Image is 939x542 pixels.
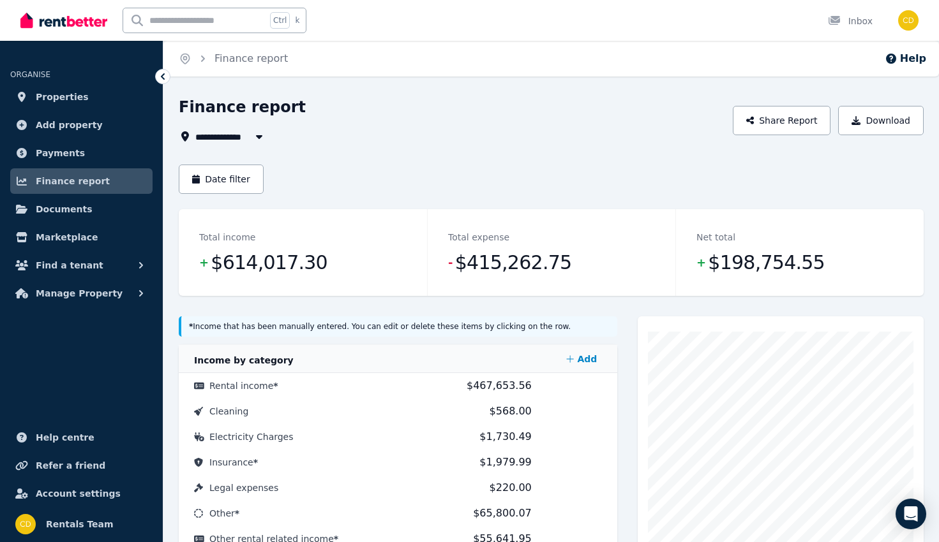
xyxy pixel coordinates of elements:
span: Find a tenant [36,258,103,273]
a: Finance report [10,168,153,194]
a: Refer a friend [10,453,153,478]
span: + [696,254,705,272]
a: Help centre [10,425,153,450]
a: Documents [10,196,153,222]
span: Income by category [194,355,294,365]
a: Marketplace [10,224,153,250]
button: Download [838,106,924,135]
span: Finance report [36,173,110,189]
span: Legal expenses [209,483,278,493]
h1: Finance report [179,97,306,117]
dt: Total expense [448,230,509,245]
span: Payments [36,145,85,161]
span: Manage Property [36,286,123,301]
div: Inbox [828,15,873,27]
span: Add property [36,117,103,133]
span: $198,754.55 [708,250,825,275]
span: Cleaning [209,406,248,416]
span: $1,730.49 [479,430,531,443]
span: Marketplace [36,230,98,245]
span: Insurance [209,457,258,467]
span: $65,800.07 [473,507,532,519]
dt: Net total [696,230,735,245]
a: Properties [10,84,153,110]
a: Payments [10,140,153,166]
span: Properties [36,89,89,105]
span: Rental income [209,381,278,391]
nav: Breadcrumb [163,41,303,77]
button: Manage Property [10,281,153,306]
span: k [295,15,299,26]
span: Electricity Charges [209,432,294,442]
button: Help [885,51,926,66]
a: Add property [10,112,153,138]
img: RentBetter [20,11,107,30]
span: Account settings [36,486,121,501]
span: Documents [36,201,93,217]
img: Rentals Team [898,10,919,31]
span: + [199,254,208,272]
span: $415,262.75 [455,250,572,275]
span: $568.00 [490,405,532,417]
span: Rentals Team [46,516,114,532]
a: Add [561,346,602,372]
span: Ctrl [270,12,290,29]
div: Open Intercom Messenger [896,499,926,529]
span: $220.00 [490,481,532,494]
span: Other [209,508,239,518]
span: $614,017.30 [211,250,327,275]
button: Date filter [179,165,264,194]
span: Refer a friend [36,458,105,473]
button: Share Report [733,106,831,135]
img: Rentals Team [15,514,36,534]
span: - [448,254,453,272]
span: $467,653.56 [467,379,532,392]
button: Find a tenant [10,253,153,278]
span: Help centre [36,430,94,445]
small: Income that has been manually entered. You can edit or delete these items by clicking on the row. [189,322,571,331]
dt: Total income [199,230,255,245]
span: $1,979.99 [479,456,531,468]
a: Account settings [10,481,153,506]
span: ORGANISE [10,70,50,79]
a: Finance report [214,52,288,64]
